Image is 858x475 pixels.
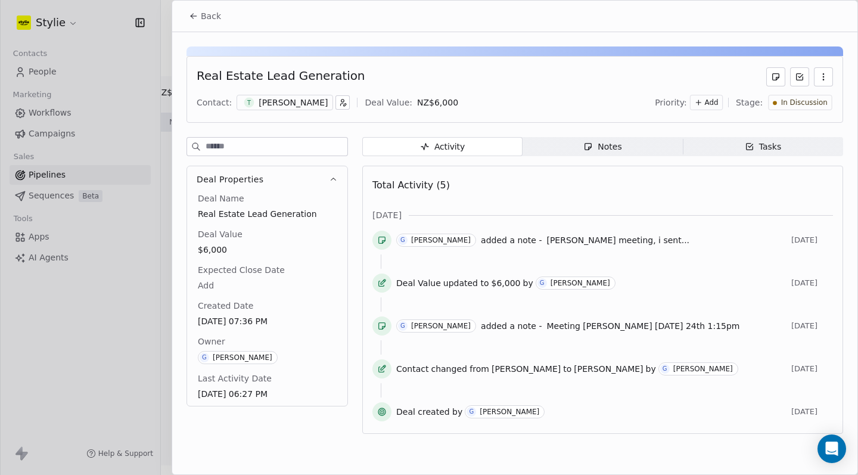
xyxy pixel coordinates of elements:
[400,321,405,331] div: G
[791,321,833,331] span: [DATE]
[791,364,833,374] span: [DATE]
[781,98,828,108] span: In Discussion
[791,278,833,288] span: [DATE]
[195,372,274,384] span: Last Activity Date
[198,388,337,400] span: [DATE] 06:27 PM
[481,320,542,332] span: added a note -
[411,322,471,330] div: [PERSON_NAME]
[195,336,228,347] span: Owner
[197,173,263,185] span: Deal Properties
[817,434,846,463] div: Open Intercom Messenger
[481,234,542,246] span: added a note -
[396,406,462,418] span: Deal created by
[197,97,232,108] div: Contact:
[492,363,561,375] span: [PERSON_NAME]
[396,277,441,289] span: Deal Value
[551,279,610,287] div: [PERSON_NAME]
[372,209,402,221] span: [DATE]
[546,233,689,247] a: [PERSON_NAME] meeting, i sent...
[663,364,667,374] div: G
[655,97,687,108] span: Priority:
[546,319,739,333] a: Meeting [PERSON_NAME] [DATE] 24th 1:15pm
[195,300,256,312] span: Created Date
[563,363,571,375] span: to
[198,280,337,291] span: Add
[197,67,365,86] div: Real Estate Lead Generation
[400,235,405,245] div: G
[583,141,621,153] div: Notes
[259,97,328,108] div: [PERSON_NAME]
[736,97,763,108] span: Stage:
[198,208,337,220] span: Real Estate Lead Generation
[198,244,337,256] span: $6,000
[182,5,228,27] button: Back
[195,193,247,204] span: Deal Name
[244,98,254,108] span: T
[673,365,733,373] div: [PERSON_NAME]
[372,179,450,191] span: Total Activity (5)
[480,408,539,416] div: [PERSON_NAME]
[492,277,521,289] span: $6,000
[202,353,207,362] div: G
[546,321,739,331] span: Meeting [PERSON_NAME] [DATE] 24th 1:15pm
[574,363,643,375] span: [PERSON_NAME]
[469,407,474,417] div: G
[546,235,689,245] span: [PERSON_NAME] meeting, i sent...
[791,407,833,417] span: [DATE]
[431,363,489,375] span: changed from
[195,228,245,240] span: Deal Value
[646,363,656,375] span: by
[791,235,833,245] span: [DATE]
[187,193,347,406] div: Deal Properties
[417,98,458,107] span: NZ$ 6,000
[745,141,782,153] div: Tasks
[396,363,428,375] span: Contact
[411,236,471,244] div: [PERSON_NAME]
[213,353,272,362] div: [PERSON_NAME]
[365,97,412,108] div: Deal Value:
[704,98,718,108] span: Add
[195,264,287,276] span: Expected Close Date
[187,166,347,193] button: Deal Properties
[443,277,489,289] span: updated to
[201,10,221,22] span: Back
[198,315,337,327] span: [DATE] 07:36 PM
[523,277,533,289] span: by
[540,278,545,288] div: G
